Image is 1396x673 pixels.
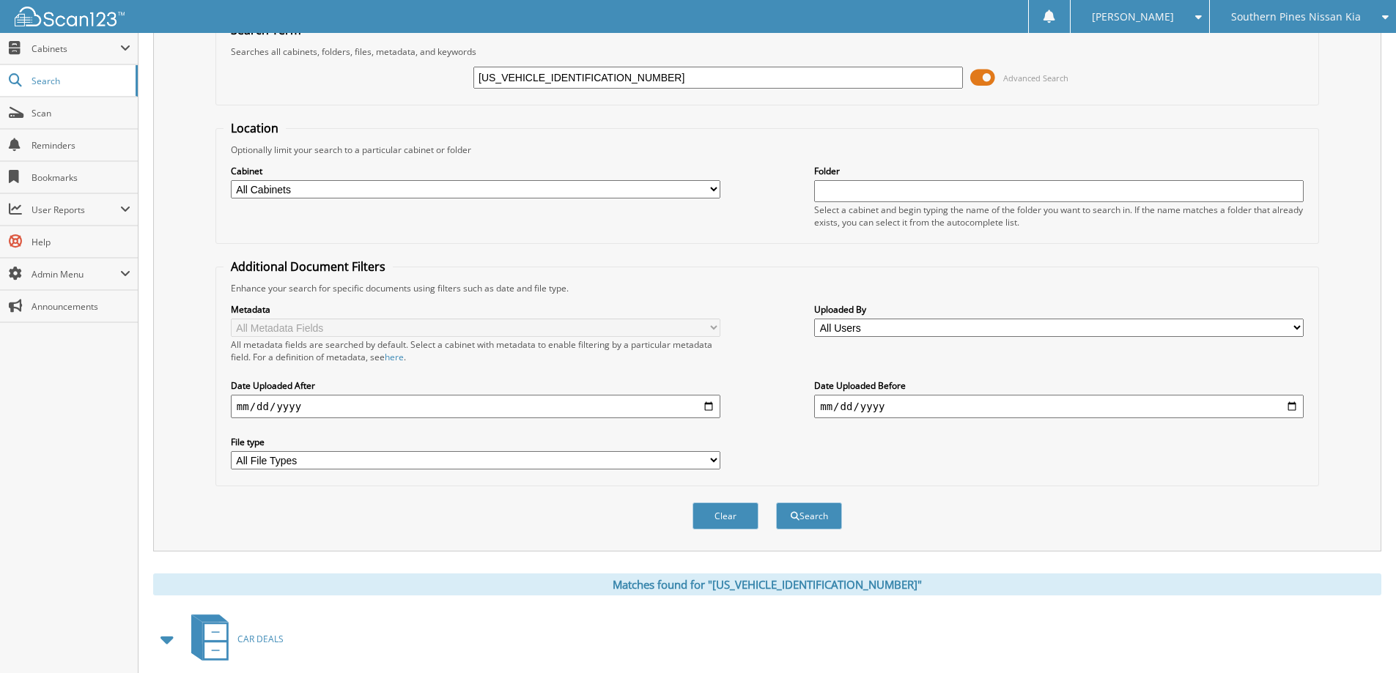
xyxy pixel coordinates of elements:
[1323,603,1396,673] iframe: Chat Widget
[32,268,120,280] span: Admin Menu
[32,300,130,313] span: Announcements
[814,204,1304,228] div: Select a cabinet and begin typing the name of the folder you want to search in. If the name match...
[814,395,1304,418] input: end
[231,379,720,392] label: Date Uploaded After
[32,236,130,248] span: Help
[182,610,284,668] a: CAR DEALS
[814,165,1304,177] label: Folder
[32,139,130,152] span: Reminders
[32,42,120,55] span: Cabinets
[231,303,720,316] label: Metadata
[224,259,393,275] legend: Additional Document Filters
[224,120,286,136] legend: Location
[15,7,125,26] img: scan123-logo-white.svg
[814,303,1304,316] label: Uploaded By
[814,379,1304,392] label: Date Uploaded Before
[32,171,130,184] span: Bookmarks
[1003,72,1068,83] span: Advanced Search
[231,395,720,418] input: start
[385,351,404,363] a: here
[32,204,120,216] span: User Reports
[776,502,842,529] button: Search
[1092,12,1174,21] span: [PERSON_NAME]
[224,45,1311,58] div: Searches all cabinets, folders, files, metadata, and keywords
[32,75,128,87] span: Search
[32,107,130,119] span: Scan
[1231,12,1361,21] span: Southern Pines Nissan Kia
[231,338,720,363] div: All metadata fields are searched by default. Select a cabinet with metadata to enable filtering b...
[231,436,720,448] label: File type
[237,633,284,645] span: CAR DEALS
[224,144,1311,156] div: Optionally limit your search to a particular cabinet or folder
[153,573,1381,595] div: Matches found for "[US_VEHICLE_IDENTIFICATION_NUMBER]"
[231,165,720,177] label: Cabinet
[224,282,1311,294] div: Enhance your search for specific documents using filters such as date and file type.
[693,502,758,529] button: Clear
